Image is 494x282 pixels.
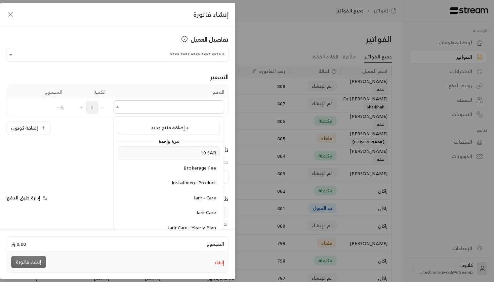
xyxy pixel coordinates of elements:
span: إدارة طرق الدفع [7,193,40,202]
span: 10 SAR [201,148,216,157]
button: Close [114,103,122,111]
td: - [22,98,66,116]
span: إضافة منتج جديد + [151,123,189,132]
span: تفاصيل العميل [191,35,229,44]
span: 0 [86,101,98,113]
span: Brokerage Fee [183,163,216,172]
span: إنشاء فاتورة [193,8,229,20]
button: إضافة كوبون [7,122,50,134]
div: الكوبونات مستثناة من الأقساط. [3,222,232,227]
span: Jarir Care [196,208,216,217]
span: 0.00 [11,241,26,247]
table: Selected Products [7,86,229,116]
span: المجموع [207,241,224,247]
button: Open [7,51,15,59]
th: المجموع [22,86,66,98]
span: Installment Product [172,178,216,187]
span: مرة واحدة [155,137,183,145]
th: المنتج [110,86,228,98]
span: Jarir - Care [194,193,216,202]
button: إلغاء [214,259,224,266]
div: التسعير [7,72,229,82]
span: Jarir Care - Yearly Plan [168,223,216,232]
th: الكمية [66,86,110,98]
